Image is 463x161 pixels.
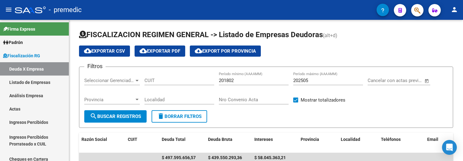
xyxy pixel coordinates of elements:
[3,52,40,59] span: Fiscalización RG
[427,137,438,142] span: Email
[206,133,252,153] datatable-header-cell: Deuda Bruta
[195,48,256,54] span: Export por Provincia
[140,48,180,54] span: Exportar PDF
[81,137,107,142] span: Razón Social
[159,133,206,153] datatable-header-cell: Deuda Total
[152,110,207,123] button: Borrar Filtros
[381,137,401,142] span: Teléfonos
[252,133,298,153] datatable-header-cell: Intereses
[49,3,82,17] span: - premedic
[254,155,286,160] span: $ 58.045.363,21
[451,6,458,13] mat-icon: person
[298,133,338,153] datatable-header-cell: Provincia
[3,26,35,33] span: Firma Express
[301,96,345,104] span: Mostrar totalizadores
[195,47,202,54] mat-icon: cloud_download
[90,112,97,120] mat-icon: search
[125,133,159,153] datatable-header-cell: CUIT
[254,137,273,142] span: Intereses
[162,137,186,142] span: Deuda Total
[140,47,147,54] mat-icon: cloud_download
[84,110,147,123] button: Buscar Registros
[301,137,319,142] span: Provincia
[79,133,125,153] datatable-header-cell: Razón Social
[79,30,323,39] span: FISCALIZACION REGIMEN GENERAL -> Listado de Empresas Deudoras
[157,112,165,120] mat-icon: delete
[84,78,134,83] span: Seleccionar Gerenciador
[208,137,232,142] span: Deuda Bruta
[157,114,202,119] span: Borrar Filtros
[162,155,196,160] span: $ 497.595.656,57
[378,133,425,153] datatable-header-cell: Teléfonos
[79,46,130,57] button: Exportar CSV
[84,47,91,54] mat-icon: cloud_download
[128,137,137,142] span: CUIT
[5,6,12,13] mat-icon: menu
[208,155,242,160] span: $ 439.550.293,36
[341,137,360,142] span: Localidad
[3,39,23,46] span: Padrón
[442,140,457,155] div: Open Intercom Messenger
[84,97,134,102] span: Provincia
[135,46,185,57] button: Exportar PDF
[323,33,337,38] span: (alt+d)
[190,46,261,57] button: Export por Provincia
[84,62,106,71] h3: Filtros
[90,114,141,119] span: Buscar Registros
[338,133,378,153] datatable-header-cell: Localidad
[84,48,125,54] span: Exportar CSV
[423,77,430,85] button: Open calendar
